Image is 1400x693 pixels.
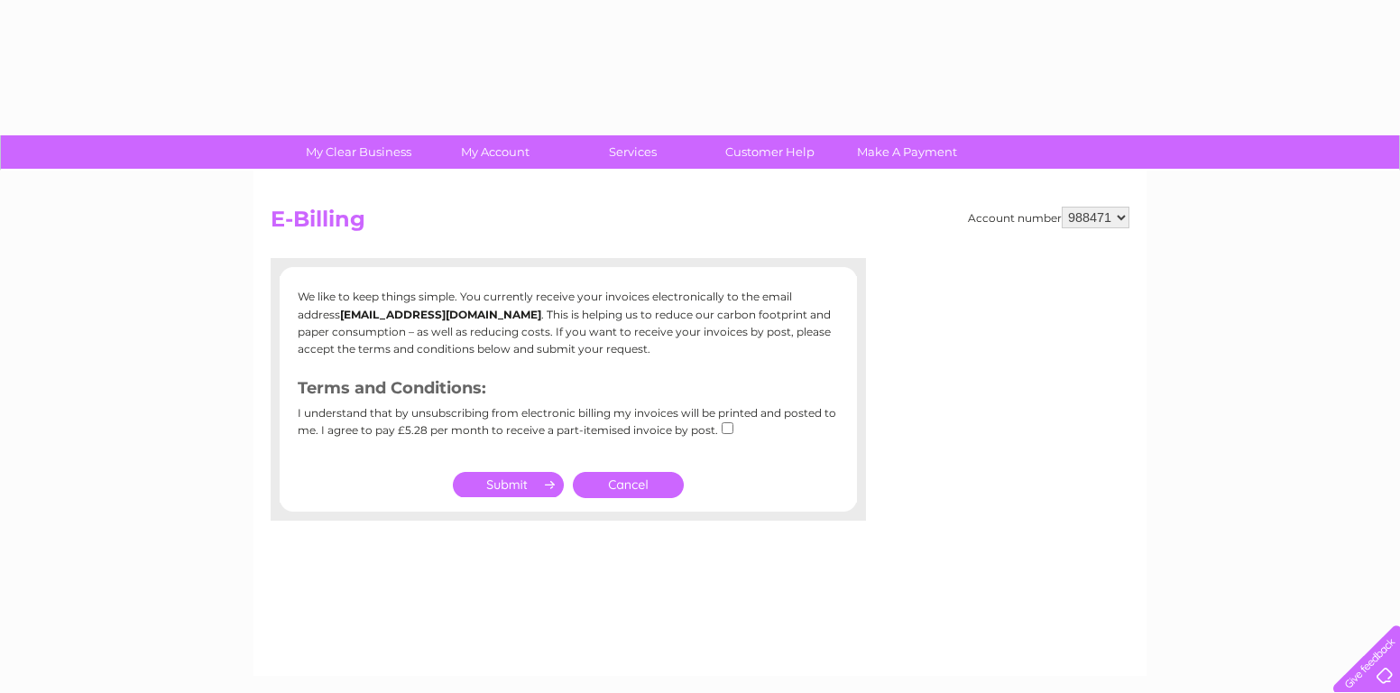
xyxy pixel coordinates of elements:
[298,407,839,449] div: I understand that by unsubscribing from electronic billing my invoices will be printed and posted...
[573,472,684,498] a: Cancel
[453,472,564,497] input: Submit
[340,308,541,321] b: [EMAIL_ADDRESS][DOMAIN_NAME]
[271,207,1129,241] h2: E-Billing
[968,207,1129,228] div: Account number
[284,135,433,169] a: My Clear Business
[298,375,839,407] h3: Terms and Conditions:
[833,135,981,169] a: Make A Payment
[695,135,844,169] a: Customer Help
[298,288,839,357] p: We like to keep things simple. You currently receive your invoices electronically to the email ad...
[421,135,570,169] a: My Account
[558,135,707,169] a: Services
